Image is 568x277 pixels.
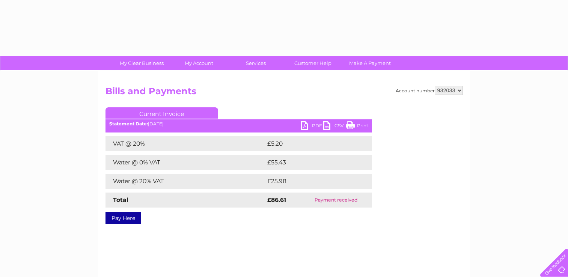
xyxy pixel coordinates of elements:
div: [DATE] [105,121,372,126]
td: £55.43 [265,155,357,170]
b: Statement Date: [109,121,148,126]
strong: Total [113,196,128,203]
td: Water @ 0% VAT [105,155,265,170]
a: Pay Here [105,212,141,224]
div: Account number [396,86,463,95]
a: My Account [168,56,230,70]
td: Water @ 20% VAT [105,174,265,189]
a: Current Invoice [105,107,218,119]
a: Print [346,121,368,132]
a: Make A Payment [339,56,401,70]
a: PDF [301,121,323,132]
a: Customer Help [282,56,344,70]
a: CSV [323,121,346,132]
td: Payment received [300,193,372,208]
td: £5.20 [265,136,354,151]
td: VAT @ 20% [105,136,265,151]
strong: £86.61 [267,196,286,203]
a: Services [225,56,287,70]
a: My Clear Business [111,56,173,70]
h2: Bills and Payments [105,86,463,100]
td: £25.98 [265,174,357,189]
